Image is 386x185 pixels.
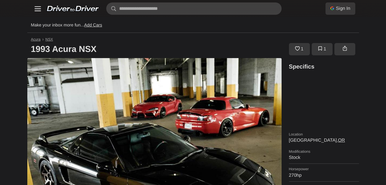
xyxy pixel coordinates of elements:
[289,149,359,154] dt: Modifications
[31,17,102,33] p: Make your inbox more fun...
[31,37,41,41] a: Acura
[289,43,310,55] a: 1
[84,22,102,27] a: Add Cars
[289,167,359,171] dt: Horsepower
[289,155,359,160] dd: Stock
[312,43,333,55] a: 1
[289,63,359,71] h3: Specifics
[289,132,359,136] dt: Location
[326,2,355,15] a: Sign In
[27,37,359,41] nav: Breadcrumb
[45,37,53,41] a: NSX
[289,138,359,143] dd: [GEOGRAPHIC_DATA],
[338,138,345,143] a: OR
[289,173,359,178] dd: 270hp
[27,40,285,58] h1: 1993 Acura NSX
